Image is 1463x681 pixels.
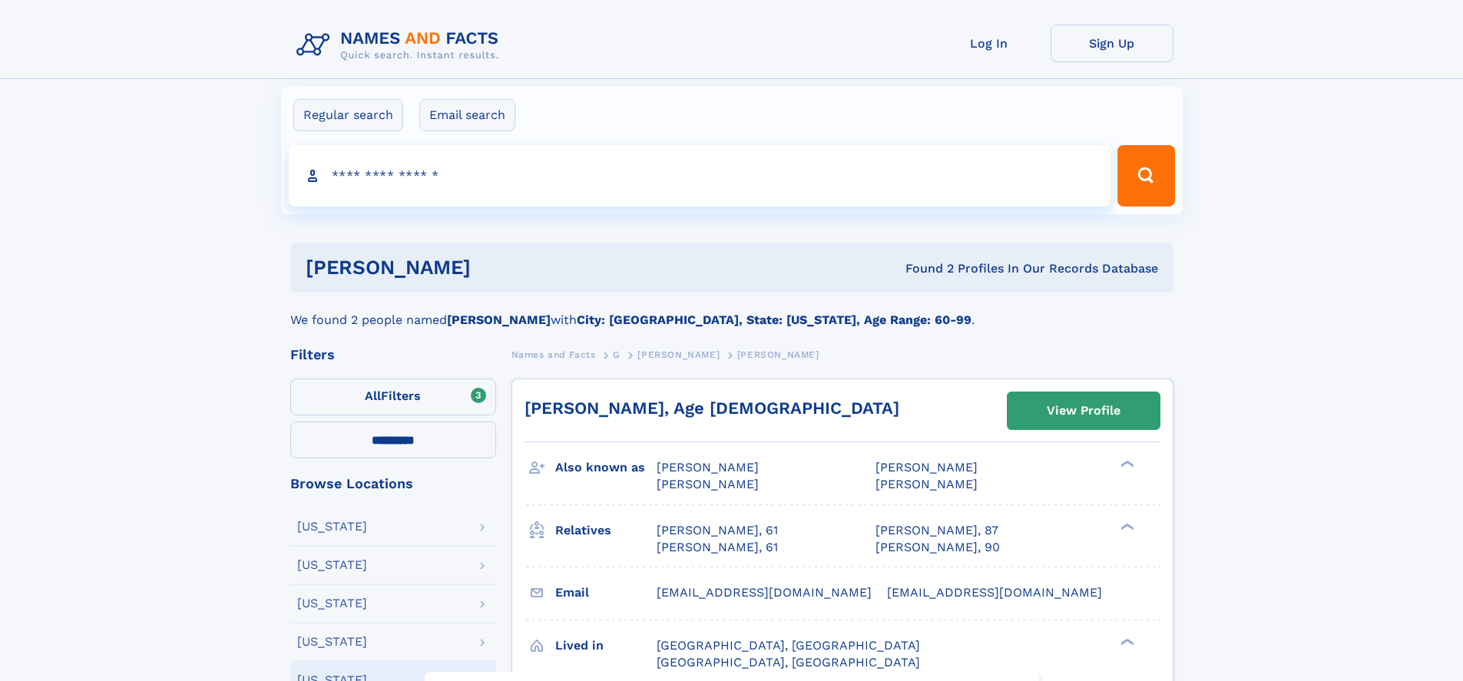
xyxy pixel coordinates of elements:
[290,293,1173,329] div: We found 2 people named with .
[555,580,657,606] h3: Email
[737,349,819,360] span: [PERSON_NAME]
[577,312,971,327] b: City: [GEOGRAPHIC_DATA], State: [US_STATE], Age Range: 60-99
[657,539,778,556] a: [PERSON_NAME], 61
[555,455,657,481] h3: Also known as
[887,585,1102,600] span: [EMAIL_ADDRESS][DOMAIN_NAME]
[297,521,367,533] div: [US_STATE]
[875,477,978,491] span: [PERSON_NAME]
[525,398,899,418] a: [PERSON_NAME], Age [DEMOGRAPHIC_DATA]
[688,260,1158,277] div: Found 2 Profiles In Our Records Database
[875,539,1000,556] a: [PERSON_NAME], 90
[657,522,778,539] a: [PERSON_NAME], 61
[555,517,657,544] h3: Relatives
[419,99,515,131] label: Email search
[1008,392,1160,429] a: View Profile
[637,345,720,364] a: [PERSON_NAME]
[297,597,367,610] div: [US_STATE]
[365,388,381,403] span: All
[1051,25,1173,62] a: Sign Up
[306,258,688,277] h1: [PERSON_NAME]
[657,655,920,669] span: [GEOGRAPHIC_DATA], [GEOGRAPHIC_DATA]
[290,25,511,66] img: Logo Names and Facts
[657,638,920,653] span: [GEOGRAPHIC_DATA], [GEOGRAPHIC_DATA]
[289,145,1111,207] input: search input
[875,522,998,539] a: [PERSON_NAME], 87
[875,460,978,474] span: [PERSON_NAME]
[290,477,496,491] div: Browse Locations
[293,99,403,131] label: Regular search
[1047,393,1120,428] div: View Profile
[1117,459,1135,469] div: ❯
[657,460,759,474] span: [PERSON_NAME]
[1117,145,1174,207] button: Search Button
[613,349,621,360] span: G
[613,345,621,364] a: G
[657,585,872,600] span: [EMAIL_ADDRESS][DOMAIN_NAME]
[657,477,759,491] span: [PERSON_NAME]
[297,559,367,571] div: [US_STATE]
[290,348,496,362] div: Filters
[637,349,720,360] span: [PERSON_NAME]
[928,25,1051,62] a: Log In
[447,312,551,327] b: [PERSON_NAME]
[290,379,496,415] label: Filters
[1117,636,1135,646] div: ❯
[555,633,657,659] h3: Lived in
[297,636,367,648] div: [US_STATE]
[1117,521,1135,531] div: ❯
[511,345,596,364] a: Names and Facts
